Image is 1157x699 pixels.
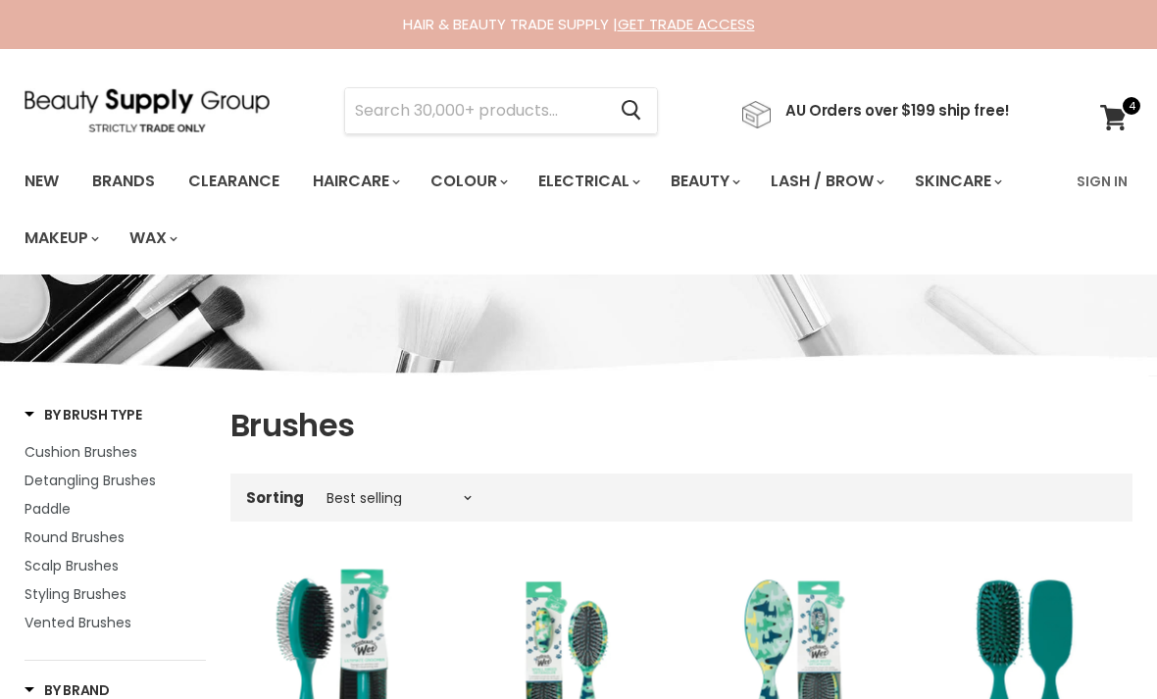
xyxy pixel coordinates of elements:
[25,584,126,604] span: Styling Brushes
[25,555,206,576] a: Scalp Brushes
[25,470,206,491] a: Detangling Brushes
[344,87,658,134] form: Product
[345,88,605,133] input: Search
[115,218,189,259] a: Wax
[1059,607,1137,679] iframe: Gorgias live chat messenger
[524,161,652,202] a: Electrical
[77,161,170,202] a: Brands
[25,499,71,519] span: Paddle
[25,556,119,575] span: Scalp Brushes
[25,527,125,547] span: Round Brushes
[756,161,896,202] a: Lash / Brow
[25,613,131,632] span: Vented Brushes
[25,583,206,605] a: Styling Brushes
[1065,161,1139,202] a: Sign In
[246,489,304,506] label: Sorting
[10,218,111,259] a: Makeup
[25,471,156,490] span: Detangling Brushes
[10,161,74,202] a: New
[25,405,141,424] h3: By Brush Type
[605,88,657,133] button: Search
[25,612,206,633] a: Vented Brushes
[25,498,206,520] a: Paddle
[416,161,520,202] a: Colour
[298,161,412,202] a: Haircare
[25,526,206,548] a: Round Brushes
[174,161,294,202] a: Clearance
[230,405,1132,446] h1: Brushes
[25,442,137,462] span: Cushion Brushes
[900,161,1014,202] a: Skincare
[10,153,1065,267] ul: Main menu
[656,161,752,202] a: Beauty
[618,14,755,34] a: GET TRADE ACCESS
[25,441,206,463] a: Cushion Brushes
